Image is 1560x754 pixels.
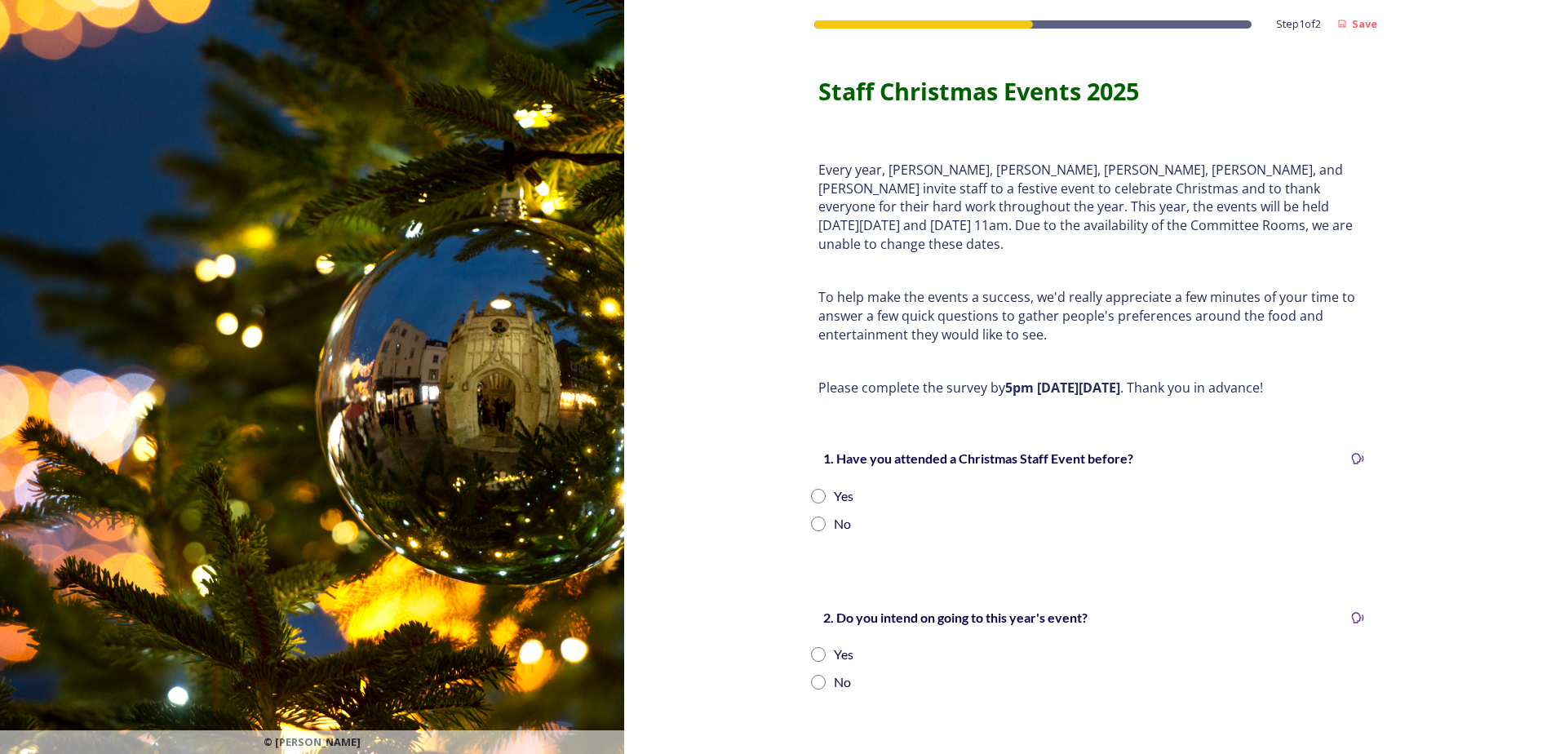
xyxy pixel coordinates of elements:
div: Yes [834,486,853,506]
div: Yes [834,645,853,664]
p: Every year, [PERSON_NAME], [PERSON_NAME], [PERSON_NAME], [PERSON_NAME], and [PERSON_NAME] invite ... [818,161,1365,254]
div: No [834,672,851,692]
strong: Staff Christmas Events 2025 [818,75,1139,107]
strong: Save [1352,16,1377,31]
strong: 1. Have you attended a Christmas Staff Event before? [823,450,1133,466]
strong: 5pm [DATE][DATE] [1005,379,1120,397]
span: Step 1 of 2 [1276,16,1321,32]
p: To help make the events a success, we'd really appreciate a few minutes of your time to answer a ... [818,288,1365,344]
div: No [834,514,851,534]
p: Please complete the survey by . Thank you in advance! [818,379,1365,397]
span: © [PERSON_NAME] [264,734,361,750]
strong: 2. Do you intend on going to this year's event? [823,610,1088,625]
